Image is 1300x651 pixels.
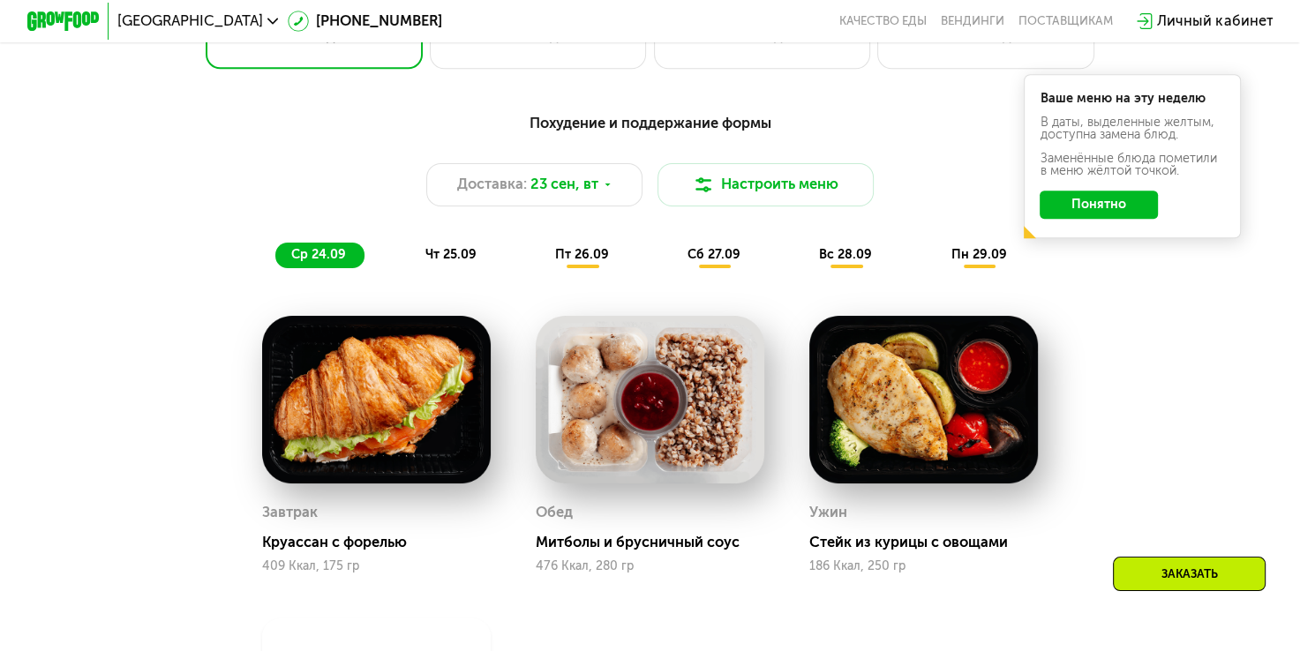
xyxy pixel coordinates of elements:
[536,534,779,551] div: Митболы и брусничный соус
[819,247,872,262] span: вс 28.09
[262,499,318,527] div: Завтрак
[1113,557,1266,591] div: Заказать
[1040,191,1158,220] button: Понятно
[536,559,764,573] div: 476 Ккал, 280 гр
[658,163,875,206] button: Настроить меню
[262,534,506,551] div: Круассан с форелью
[117,14,263,28] span: [GEOGRAPHIC_DATA]
[1040,153,1224,178] div: Заменённые блюда пометили в меню жёлтой точкой.
[1040,93,1224,105] div: Ваше меню на эту неделю
[1157,11,1273,33] div: Личный кабинет
[536,499,573,527] div: Обед
[530,174,598,196] span: 23 сен, вт
[1040,116,1224,142] div: В даты, выделенные желтым, доступна замена блюд.
[457,174,527,196] span: Доставка:
[839,14,927,28] a: Качество еды
[809,499,847,527] div: Ужин
[809,559,1038,573] div: 186 Ккал, 250 гр
[288,11,443,33] a: [PHONE_NUMBER]
[262,559,491,573] div: 409 Ккал, 175 гр
[555,247,609,262] span: пт 26.09
[425,247,477,262] span: чт 25.09
[688,247,740,262] span: сб 27.09
[1018,14,1113,28] div: поставщикам
[809,534,1053,551] div: Стейк из курицы с овощами
[951,247,1006,262] span: пн 29.09
[941,14,1004,28] a: Вендинги
[291,247,346,262] span: ср 24.09
[116,112,1184,135] div: Похудение и поддержание формы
